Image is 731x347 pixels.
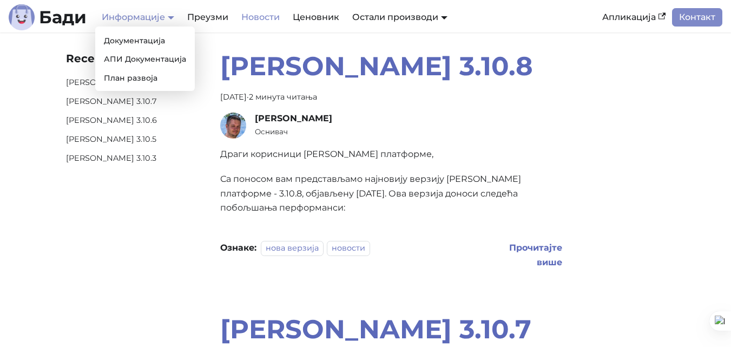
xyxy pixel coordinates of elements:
a: нова верзија [261,241,324,256]
a: Контакт [672,8,722,27]
a: ЛогоБади [9,4,87,30]
a: Документација [100,32,190,49]
span: [PERSON_NAME] [255,113,332,123]
time: [DATE] [220,92,247,102]
a: [PERSON_NAME] 3.10.6 [66,114,203,127]
b: Прочитајте више [509,243,562,267]
a: Информације [102,12,174,22]
div: · 2 минута читања [220,91,563,104]
p: Драги корисници [PERSON_NAME] платформе, [220,147,563,161]
a: [PERSON_NAME] 3.10.3 [66,152,203,165]
nav: Недавни постови на блогу [66,50,203,174]
a: АПИ Документација [100,51,190,68]
a: План развоја [100,70,190,87]
small: Оснивач [255,126,563,138]
a: новости [327,241,370,256]
a: [PERSON_NAME] 3.10.5 [66,133,203,146]
img: Дејан Велимировић [220,113,246,139]
a: [PERSON_NAME] 3.10.7 [66,95,203,108]
a: [PERSON_NAME] 3.10.8 [66,76,203,89]
a: Преузми [181,8,235,27]
div: Recent posts [66,50,203,68]
b: Бади [39,9,87,26]
a: Ценовник [286,8,346,27]
a: [PERSON_NAME] 3.10.8 [220,50,533,82]
b: Ознаке: [220,243,256,253]
a: Остали производи [352,12,447,22]
p: Са поносом вам представљамо најновију верзију [PERSON_NAME] платформе - 3.10.8, објављену [DATE].... [220,172,563,215]
a: Read more about Бади 3.10.8 [509,243,562,267]
a: [PERSON_NAME] 3.10.7 [220,313,531,345]
img: Лого [9,4,35,30]
a: Новости [235,8,286,27]
a: Апликација [596,8,672,27]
